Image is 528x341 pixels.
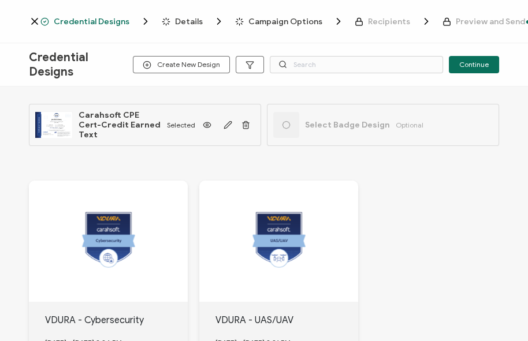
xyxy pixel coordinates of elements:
[396,121,423,129] span: Optional
[54,17,129,26] span: Credential Designs
[248,17,322,26] span: Campaign Options
[45,313,188,327] div: VDURA - Cybersecurity
[305,120,390,130] span: Select Badge Design
[459,61,489,68] span: Continue
[40,16,525,27] div: Breadcrumb
[456,17,525,26] span: Preview and Send
[133,56,230,73] button: Create New Design
[29,50,88,79] span: Credential Designs
[79,110,161,140] span: Carahsoft CPE Cert-Credit Earned Text
[215,313,359,327] div: VDURA - UAS/UAV
[167,121,195,129] span: Selected
[270,56,443,73] input: Search
[355,16,432,27] span: Recipients
[235,16,344,27] span: Campaign Options
[162,16,225,27] span: Details
[470,286,528,341] iframe: Chat Widget
[368,17,410,26] span: Recipients
[449,56,499,73] button: Continue
[443,17,525,26] span: Preview and Send
[40,16,151,27] span: Credential Designs
[175,17,203,26] span: Details
[143,61,220,69] span: Create New Design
